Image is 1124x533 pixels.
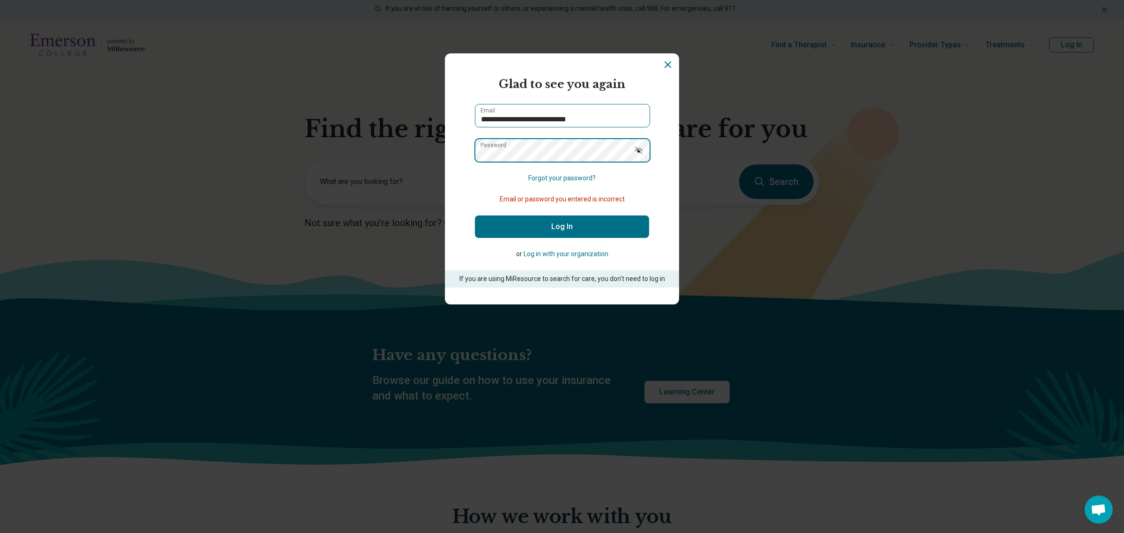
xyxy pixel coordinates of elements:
[475,76,649,93] h2: Glad to see you again
[481,108,495,113] label: Email
[662,59,673,70] button: Dismiss
[629,139,649,161] button: Show password
[458,274,666,284] p: If you are using MiResource to search for care, you don’t need to log in
[524,249,608,259] button: Log in with your organization
[481,142,506,148] label: Password
[445,53,679,304] section: Login Dialog
[475,215,649,238] button: Log In
[528,173,596,183] button: Forgot your password?
[475,249,649,259] p: or
[475,194,649,204] p: Email or password you entered is incorrect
